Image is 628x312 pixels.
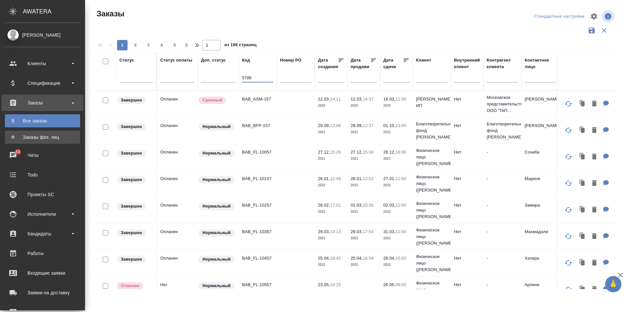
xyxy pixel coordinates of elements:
p: 13:00 [395,123,406,128]
p: 26.05, [383,282,395,287]
p: 2021 [318,129,344,136]
div: Статус по умолчанию для стандартных заказов [198,202,235,211]
div: Заявки на доставку [5,288,80,298]
td: [PERSON_NAME] [521,119,559,142]
button: Обновить [561,282,576,297]
p: 29.09, [351,123,363,128]
p: 29.03, [318,229,330,234]
p: 11:00 [395,97,406,101]
button: 5 [169,40,180,50]
p: Нет [454,175,480,182]
div: Номер PO [280,57,301,64]
div: Дата создания [318,57,338,70]
button: 4 [156,40,167,50]
td: Нет спецификации [157,278,198,301]
p: 2025 [383,102,410,109]
p: 11:00 [395,229,406,234]
p: 12.03, [351,97,363,101]
p: 01.03, [351,203,363,208]
p: 29.09, [318,123,330,128]
td: Замира [521,199,559,222]
td: Оплачен [157,146,198,169]
p: [PERSON_NAME] ИП [416,96,447,109]
div: Выставляет КМ после отмены со стороны клиента. Если уже после запуска – КМ пишет ПМу про отмену, ... [116,282,153,290]
div: Todo [5,170,80,180]
button: Клонировать [576,283,589,296]
td: Оплачен [157,119,198,142]
div: Внутренний клиент [454,57,480,70]
p: 2022 [351,209,377,215]
p: 2022 [383,288,410,295]
span: 4 [156,42,167,48]
p: - [487,175,518,182]
a: Todo [2,167,83,183]
p: 2021 [351,156,377,162]
p: Нормальный [202,176,231,183]
p: - [487,229,518,235]
p: - [487,255,518,262]
p: Завершен [121,229,142,236]
p: Нет [454,255,480,262]
div: Контрагент клиента [487,57,518,70]
p: 27.12, [351,150,363,155]
p: 2022 [351,182,377,189]
div: Выставляется автоматически, если на указанный объем услуг необходимо больше времени в стандартном... [198,96,235,105]
div: [PERSON_NAME] [5,31,80,39]
p: 2021 [383,129,410,136]
button: 2 [130,40,141,50]
p: 26.01, [351,176,363,181]
span: Настроить таблицу [586,9,602,24]
p: 18.03, [383,97,395,101]
button: Удалить [589,203,600,217]
p: 2021 [351,129,377,136]
button: Обновить [561,202,576,218]
p: BAB_FL-10357 [242,229,273,235]
div: Выставляет КМ при направлении счета или после выполнения всех работ/сдачи заказа клиенту. Окончат... [116,96,153,105]
p: Нет [454,96,480,102]
button: Обновить [561,255,576,271]
a: Проекты SC [2,186,83,203]
button: Сохранить фильтры [585,24,598,37]
p: 12:06 [330,123,341,128]
div: Выставляет КМ при направлении счета или после выполнения всех работ/сдачи заказа клиенту. Окончат... [116,229,153,237]
button: Обновить [561,229,576,244]
p: 10:26 [363,203,374,208]
button: Удалить [589,177,600,190]
td: Сохиба [521,146,559,169]
p: 16:59 [363,256,374,261]
div: Заказы [5,98,80,108]
button: Обновить [561,122,576,138]
div: Чаты [5,150,80,160]
a: ФЗаказы физ. лиц [5,131,80,144]
button: Клонировать [576,150,589,164]
p: 01.10, [383,123,395,128]
button: Клонировать [576,256,589,270]
p: BAB_FL-10257 [242,202,273,209]
td: Оплачен [157,252,198,275]
td: Арпине [521,278,559,301]
p: Московское представительство ООО "ТеП... [487,94,518,114]
p: Завершен [121,203,142,210]
div: Выставляет КМ при направлении счета или после выполнения всех работ/сдачи заказа клиенту. Окончат... [116,122,153,131]
span: 🙏 [608,277,619,291]
p: 11:00 [395,176,406,181]
div: Статус по умолчанию для стандартных заказов [198,255,235,264]
button: Клонировать [576,177,589,190]
div: Клиент [416,57,431,64]
p: 12:48 [330,176,341,181]
span: Посмотреть информацию [602,10,616,23]
p: 2022 [383,262,410,268]
p: 2022 [383,182,410,189]
p: 27.12, [318,150,330,155]
div: split button [532,11,586,22]
div: Код [242,57,250,64]
p: BAB_ASM-157 [242,96,273,102]
p: 27.01, [383,176,395,181]
p: Нет [454,149,480,156]
p: Срочный [202,97,222,103]
p: - [487,282,518,288]
span: из 196 страниц [224,41,256,50]
p: 25.04, [318,256,330,261]
p: 29.03, [351,229,363,234]
div: Дата продажи [351,57,370,70]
